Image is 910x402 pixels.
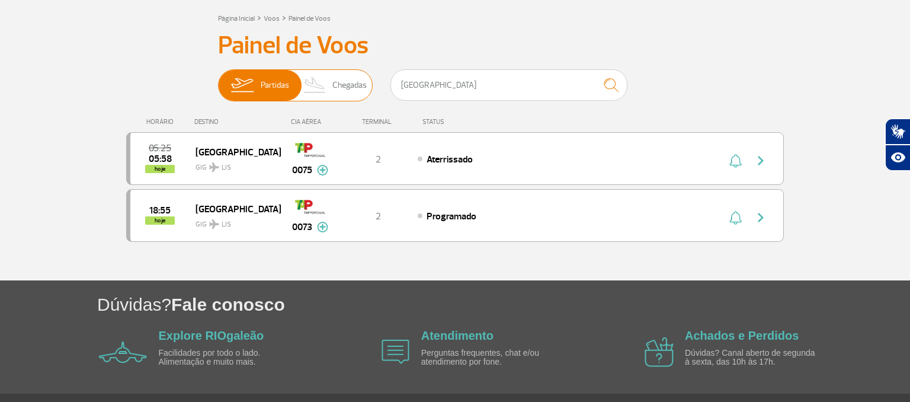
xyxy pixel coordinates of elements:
[209,219,219,229] img: destiny_airplane.svg
[729,154,742,168] img: sino-painel-voo.svg
[196,201,271,216] span: [GEOGRAPHIC_DATA]
[292,163,312,177] span: 0075
[427,210,476,222] span: Programado
[218,14,255,23] a: Página Inicial
[297,70,332,101] img: slider-desembarque
[209,162,219,172] img: destiny_airplane.svg
[427,154,473,165] span: Aterrissado
[885,145,910,171] button: Abrir recursos assistivos.
[317,165,328,176] img: mais-info-painel-voo.svg
[339,118,416,126] div: TERMINAL
[376,154,381,165] span: 2
[261,70,289,101] span: Partidas
[159,349,295,367] p: Facilidades por todo o lado. Alimentação e muito mais.
[292,220,312,234] span: 0073
[416,118,513,126] div: STATUS
[159,329,264,342] a: Explore RIOgaleão
[885,119,910,171] div: Plugin de acessibilidade da Hand Talk.
[282,11,286,24] a: >
[130,118,194,126] div: HORÁRIO
[171,295,285,314] span: Fale conosco
[289,14,331,23] a: Painel de Voos
[149,155,172,163] span: 2025-09-25 05:58:22
[317,222,328,232] img: mais-info-painel-voo.svg
[264,14,280,23] a: Voos
[99,342,147,363] img: airplane icon
[97,292,910,317] h1: Dúvidas?
[223,70,261,101] img: slider-embarque
[421,349,557,367] p: Perguntas frequentes, chat e/ou atendimento por fone.
[145,165,175,173] span: hoje
[280,118,339,126] div: CIA AÉREA
[149,206,171,215] span: 2025-09-25 18:55:00
[222,219,231,230] span: LIS
[754,154,768,168] img: seta-direita-painel-voo.svg
[729,210,742,225] img: sino-painel-voo.svg
[885,119,910,145] button: Abrir tradutor de língua de sinais.
[149,144,171,152] span: 2025-09-25 05:25:00
[145,216,175,225] span: hoje
[194,118,281,126] div: DESTINO
[645,337,674,367] img: airplane icon
[196,144,271,159] span: [GEOGRAPHIC_DATA]
[754,210,768,225] img: seta-direita-painel-voo.svg
[376,210,381,222] span: 2
[196,156,271,173] span: GIG
[390,69,627,101] input: Voo, cidade ou cia aérea
[218,31,692,60] h3: Painel de Voos
[685,349,821,367] p: Dúvidas? Canal aberto de segunda à sexta, das 10h às 17h.
[382,340,409,364] img: airplane icon
[257,11,261,24] a: >
[685,329,799,342] a: Achados e Perdidos
[332,70,367,101] span: Chegadas
[421,329,494,342] a: Atendimento
[222,162,231,173] span: LIS
[196,213,271,230] span: GIG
